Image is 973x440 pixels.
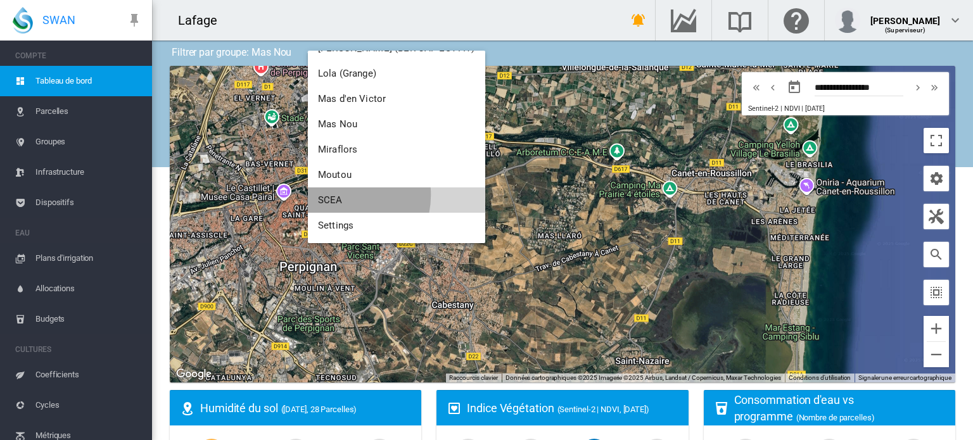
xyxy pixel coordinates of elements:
[318,144,357,155] span: Miraflors
[318,68,376,79] span: Lola (Grange)
[318,194,343,206] span: SCEA
[318,169,352,180] span: Moutou
[318,118,357,130] span: Mas Nou
[318,93,386,104] span: Mas d'en Victor
[318,220,353,231] span: Settings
